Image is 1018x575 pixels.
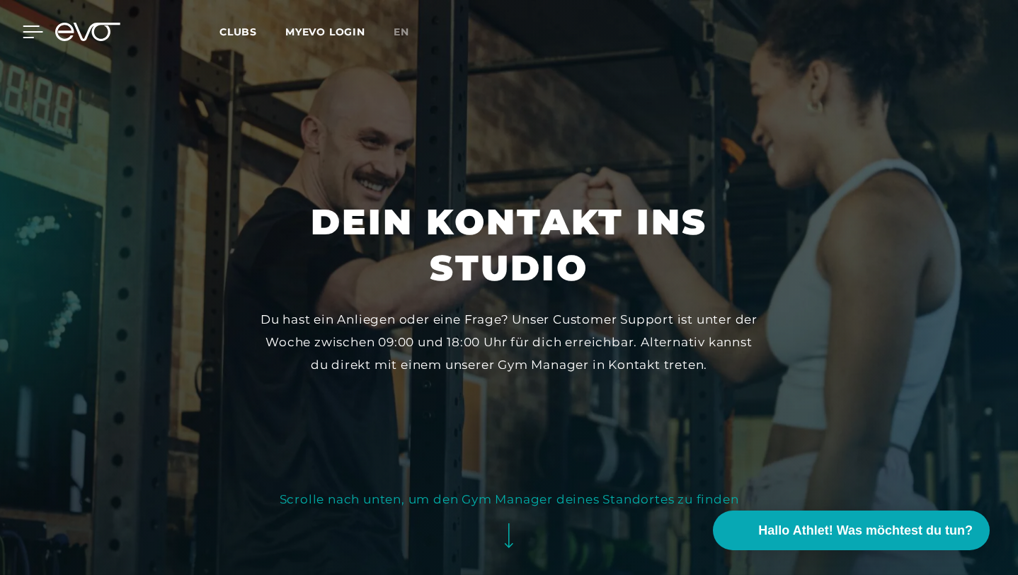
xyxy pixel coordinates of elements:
div: Du hast ein Anliegen oder eine Frage? Unser Customer Support ist unter der Woche zwischen 09:00 u... [257,308,761,377]
span: Clubs [219,25,257,38]
div: Scrolle nach unten, um den Gym Manager deines Standortes zu finden [280,488,739,511]
span: Hallo Athlet! Was möchtest du tun? [758,521,973,540]
a: Clubs [219,25,285,38]
a: MYEVO LOGIN [285,25,365,38]
button: Scrolle nach unten, um den Gym Manager deines Standortes zu finden [280,488,739,561]
a: en [394,24,426,40]
button: Hallo Athlet! Was möchtest du tun? [713,511,990,550]
span: en [394,25,409,38]
h1: Dein Kontakt ins Studio [257,199,761,291]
